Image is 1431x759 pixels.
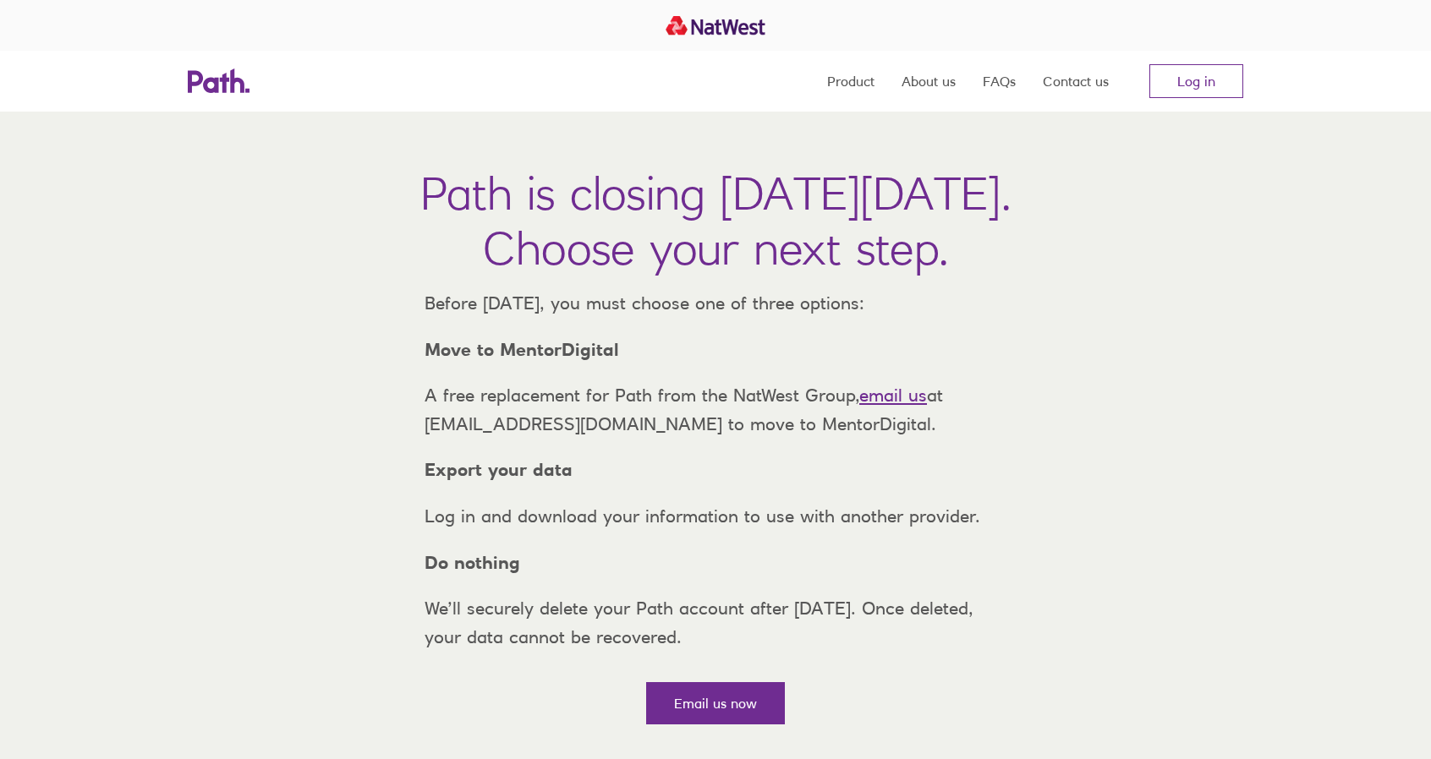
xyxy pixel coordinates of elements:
[1043,51,1109,112] a: Contact us
[646,682,785,724] a: Email us now
[420,166,1012,276] h1: Path is closing [DATE][DATE]. Choose your next step.
[827,51,874,112] a: Product
[425,459,573,480] strong: Export your data
[411,289,1020,318] p: Before [DATE], you must choose one of three options:
[859,385,927,406] a: email us
[411,594,1020,651] p: We’ll securely delete your Path account after [DATE]. Once deleted, your data cannot be recovered.
[1149,64,1243,98] a: Log in
[411,502,1020,531] p: Log in and download your information to use with another provider.
[425,339,619,360] strong: Move to MentorDigital
[425,552,520,573] strong: Do nothing
[983,51,1016,112] a: FAQs
[411,381,1020,438] p: A free replacement for Path from the NatWest Group, at [EMAIL_ADDRESS][DOMAIN_NAME] to move to Me...
[902,51,956,112] a: About us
